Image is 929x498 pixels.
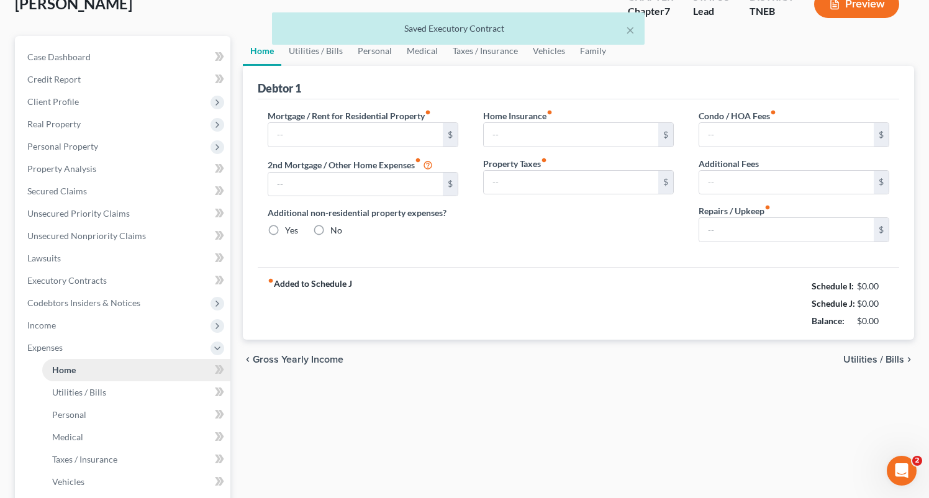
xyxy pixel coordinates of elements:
[874,218,889,242] div: $
[812,315,845,326] strong: Balance:
[52,387,106,397] span: Utilities / Bills
[42,448,230,471] a: Taxes / Insurance
[268,109,431,122] label: Mortgage / Rent for Residential Property
[17,247,230,269] a: Lawsuits
[27,342,63,353] span: Expenses
[285,224,298,237] label: Yes
[699,171,874,194] input: --
[243,355,343,364] button: chevron_left Gross Yearly Income
[17,202,230,225] a: Unsecured Priority Claims
[443,123,458,147] div: $
[912,456,922,466] span: 2
[874,123,889,147] div: $
[17,46,230,68] a: Case Dashboard
[626,22,635,37] button: ×
[664,5,670,17] span: 7
[887,456,917,486] iframe: Intercom live chat
[17,180,230,202] a: Secured Claims
[27,52,91,62] span: Case Dashboard
[812,298,855,309] strong: Schedule J:
[699,218,874,242] input: --
[268,206,458,219] label: Additional non-residential property expenses?
[27,186,87,196] span: Secured Claims
[27,119,81,129] span: Real Property
[628,4,673,19] div: Chapter
[27,141,98,152] span: Personal Property
[52,364,76,375] span: Home
[52,476,84,487] span: Vehicles
[42,359,230,381] a: Home
[483,109,553,122] label: Home Insurance
[904,355,914,364] i: chevron_right
[27,253,61,263] span: Lawsuits
[52,409,86,420] span: Personal
[484,123,658,147] input: --
[483,157,547,170] label: Property Taxes
[770,109,776,115] i: fiber_manual_record
[546,109,553,115] i: fiber_manual_record
[253,355,343,364] span: Gross Yearly Income
[52,432,83,442] span: Medical
[27,208,130,219] span: Unsecured Priority Claims
[699,157,759,170] label: Additional Fees
[27,230,146,241] span: Unsecured Nonpriority Claims
[268,173,443,196] input: --
[699,123,874,147] input: --
[17,68,230,91] a: Credit Report
[17,158,230,180] a: Property Analysis
[693,4,730,19] div: Lead
[764,204,771,211] i: fiber_manual_record
[268,278,274,284] i: fiber_manual_record
[42,404,230,426] a: Personal
[874,171,889,194] div: $
[541,157,547,163] i: fiber_manual_record
[258,81,301,96] div: Debtor 1
[268,278,352,330] strong: Added to Schedule J
[330,224,342,237] label: No
[415,157,421,163] i: fiber_manual_record
[42,471,230,493] a: Vehicles
[27,74,81,84] span: Credit Report
[658,123,673,147] div: $
[27,96,79,107] span: Client Profile
[843,355,914,364] button: Utilities / Bills chevron_right
[17,225,230,247] a: Unsecured Nonpriority Claims
[27,320,56,330] span: Income
[699,204,771,217] label: Repairs / Upkeep
[27,163,96,174] span: Property Analysis
[17,269,230,292] a: Executory Contracts
[658,171,673,194] div: $
[27,275,107,286] span: Executory Contracts
[425,109,431,115] i: fiber_manual_record
[443,173,458,196] div: $
[843,355,904,364] span: Utilities / Bills
[27,297,140,308] span: Codebtors Insiders & Notices
[699,109,776,122] label: Condo / HOA Fees
[750,4,794,19] div: TNEB
[857,315,890,327] div: $0.00
[812,281,854,291] strong: Schedule I:
[243,355,253,364] i: chevron_left
[268,157,433,172] label: 2nd Mortgage / Other Home Expenses
[52,454,117,464] span: Taxes / Insurance
[42,426,230,448] a: Medical
[42,381,230,404] a: Utilities / Bills
[857,297,890,310] div: $0.00
[857,280,890,292] div: $0.00
[484,171,658,194] input: --
[268,123,443,147] input: --
[282,22,635,35] div: Saved Executory Contract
